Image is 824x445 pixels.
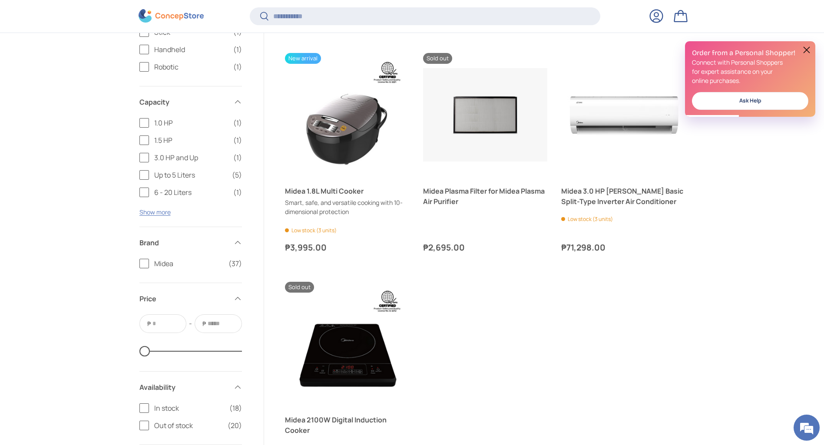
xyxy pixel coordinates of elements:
span: (1) [233,118,242,128]
span: Robotic [154,62,228,72]
span: 3.0 HP and Up [154,152,228,163]
div: Chat with us now [45,49,146,60]
span: We're online! [50,109,120,197]
span: Brand [139,237,228,248]
span: (1) [233,187,242,198]
span: (1) [233,62,242,72]
textarea: Type your message and hit 'Enter' [4,237,165,267]
a: Midea 1.8L Multi Cooker [285,53,409,177]
span: ₱ [146,319,152,328]
summary: Availability [139,372,242,403]
span: (1) [233,44,242,55]
span: New arrival [285,53,321,64]
span: In stock [154,403,224,413]
span: Price [139,293,228,304]
a: Midea 2100W Digital Induction Cooker [285,282,409,406]
a: Midea Plasma Filter for Midea Plasma Air Purifier [423,186,547,207]
span: ₱ [202,319,207,328]
h2: Order from a Personal Shopper! [692,48,808,58]
span: - [189,319,192,329]
span: Handheld [154,44,228,55]
a: Midea 3.0 HP Celest Basic Split-Type Inverter Air Conditioner [561,53,685,177]
span: Up to 5 Liters [154,170,227,180]
span: Sold out [423,53,452,64]
span: 1.0 HP [154,118,228,128]
button: Show more [139,208,171,216]
span: Sold out [285,282,314,293]
span: (18) [229,403,242,413]
span: (5) [232,170,242,180]
span: (1) [233,135,242,145]
span: Midea [154,258,223,269]
summary: Capacity [139,86,242,118]
a: Midea 1.8L Multi Cooker [285,186,409,196]
span: (37) [228,258,242,269]
a: Midea 2100W Digital Induction Cooker [285,415,409,435]
a: Midea Plasma Filter for Midea Plasma Air Purifier [423,53,547,177]
p: Connect with Personal Shoppers for expert assistance on your online purchases. [692,58,808,85]
span: Capacity [139,97,228,107]
summary: Price [139,283,242,314]
a: Midea 3.0 HP [PERSON_NAME] Basic Split-Type Inverter Air Conditioner [561,186,685,207]
a: Ask Help [692,92,808,110]
span: Availability [139,382,228,392]
summary: Brand [139,227,242,258]
span: (1) [233,152,242,163]
span: Out of stock [154,420,222,431]
span: 6 - 20 Liters [154,187,228,198]
span: (20) [228,420,242,431]
div: Minimize live chat window [142,4,163,25]
img: ConcepStore [139,10,204,23]
span: 1.5 HP [154,135,228,145]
